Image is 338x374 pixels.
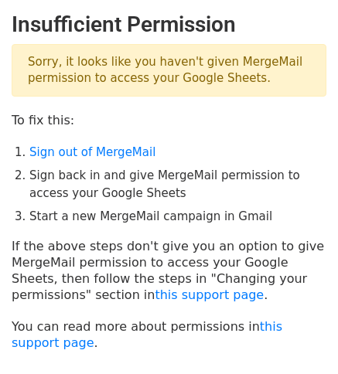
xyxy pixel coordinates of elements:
a: Sign out of MergeMail [29,145,155,159]
h2: Insufficient Permission [12,12,326,38]
p: Sorry, it looks like you haven't given MergeMail permission to access your Google Sheets. [12,44,326,97]
p: If the above steps don't give you an option to give MergeMail permission to access your Google Sh... [12,238,326,303]
a: this support page [155,287,264,302]
li: Sign back in and give MergeMail permission to access your Google Sheets [29,167,326,202]
p: To fix this: [12,112,326,128]
p: You can read more about permissions in . [12,318,326,351]
a: this support page [12,319,282,350]
li: Start a new MergeMail campaign in Gmail [29,208,326,226]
